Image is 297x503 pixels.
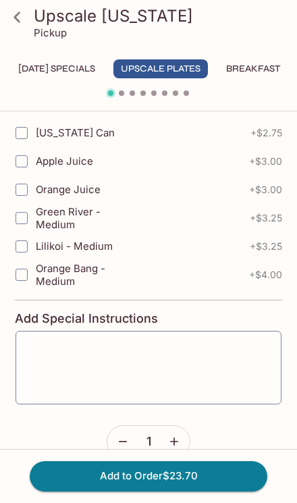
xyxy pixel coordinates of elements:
span: + $4.00 [249,269,282,280]
span: Apple Juice [36,155,93,167]
span: Lilikoi - Medium [36,240,113,253]
h4: Add Special Instructions [15,311,282,326]
span: [US_STATE] Can [36,126,115,139]
span: Orange Juice [36,183,101,196]
span: + $3.25 [250,241,282,252]
p: Pickup [34,26,67,39]
span: Green River - Medium [36,205,120,231]
button: UPSCALE Plates [113,59,208,78]
span: + $3.25 [250,213,282,223]
span: + $2.75 [250,128,282,138]
h3: Upscale [US_STATE] [34,5,286,26]
span: Orange Bang - Medium [36,262,119,288]
button: Breakfast [219,59,288,78]
button: Add to Order$23.70 [30,461,267,491]
span: + $3.00 [249,184,282,195]
span: + $3.00 [249,156,282,167]
span: 1 [146,434,151,449]
button: [DATE] Specials [11,59,103,78]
